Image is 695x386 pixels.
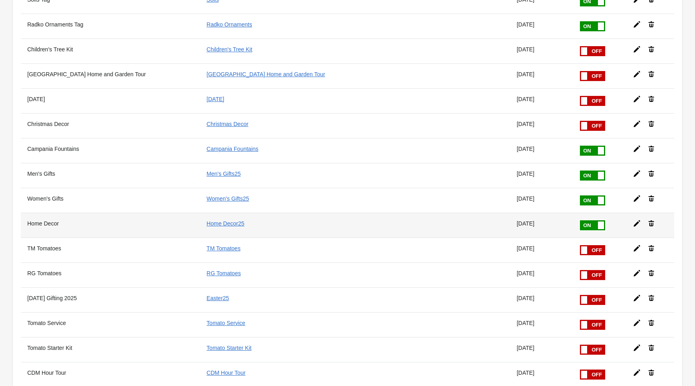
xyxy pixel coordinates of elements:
td: [DATE] [510,39,573,63]
a: Home Decor25 [207,220,244,227]
th: Children's Tree Kit [21,39,200,63]
a: [DATE] [207,96,224,102]
th: Campania Fountains [21,138,200,163]
th: Radko Ornaments Tag [21,14,200,39]
th: Men's Gifts [21,163,200,188]
td: [DATE] [510,188,573,213]
td: [DATE] [510,213,573,238]
th: Tomato Starter Kit [21,337,200,362]
th: TM Tomatoes [21,238,200,262]
a: Children's Tree Kit [207,46,252,53]
a: Easter25 [207,295,229,301]
a: Tomato Service [207,320,245,326]
td: [DATE] [510,312,573,337]
a: [GEOGRAPHIC_DATA] Home and Garden Tour [207,71,325,77]
th: [DATE] Gifting 2025 [21,287,200,312]
a: Campania Fountains [207,146,258,152]
td: [DATE] [510,287,573,312]
a: RG Tomatoes [207,270,241,276]
a: Women's Gifts25 [207,195,249,202]
td: [DATE] [510,138,573,163]
th: [DATE] [21,88,200,113]
td: [DATE] [510,88,573,113]
td: [DATE] [510,337,573,362]
td: [DATE] [510,63,573,88]
a: Christmas Decor [207,121,248,127]
td: [DATE] [510,262,573,287]
th: [GEOGRAPHIC_DATA] Home and Garden Tour [21,63,200,88]
th: Tomato Service [21,312,200,337]
a: Tomato Starter Kit [207,345,251,351]
a: Radko Ornaments [207,21,252,28]
th: Home Decor [21,213,200,238]
a: TM Tomatoes [207,245,241,252]
th: RG Tomatoes [21,262,200,287]
td: [DATE] [510,163,573,188]
th: Christmas Decor [21,113,200,138]
td: [DATE] [510,113,573,138]
td: [DATE] [510,14,573,39]
a: Men's Gifts25 [207,171,241,177]
a: CDM Hour Tour [207,370,245,376]
th: Women's Gifts [21,188,200,213]
td: [DATE] [510,238,573,262]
